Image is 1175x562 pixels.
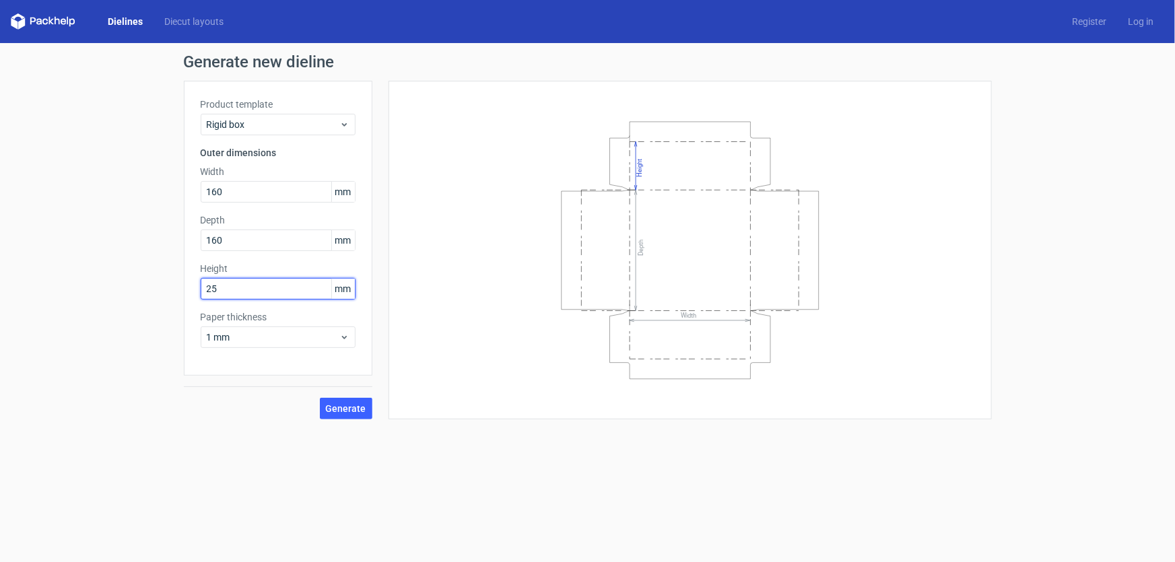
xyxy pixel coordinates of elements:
text: Depth [637,239,644,255]
a: Log in [1117,15,1164,28]
span: mm [331,230,355,250]
a: Register [1061,15,1117,28]
span: mm [331,279,355,299]
label: Product template [201,98,356,111]
h3: Outer dimensions [201,146,356,160]
span: Rigid box [207,118,339,131]
h1: Generate new dieline [184,54,992,70]
text: Height [636,159,643,177]
span: mm [331,182,355,202]
button: Generate [320,398,372,419]
label: Depth [201,213,356,227]
label: Height [201,262,356,275]
label: Width [201,165,356,178]
span: 1 mm [207,330,339,344]
span: Generate [326,404,366,413]
a: Diecut layouts [154,15,234,28]
text: Width [680,312,696,319]
label: Paper thickness [201,310,356,324]
a: Dielines [97,15,154,28]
